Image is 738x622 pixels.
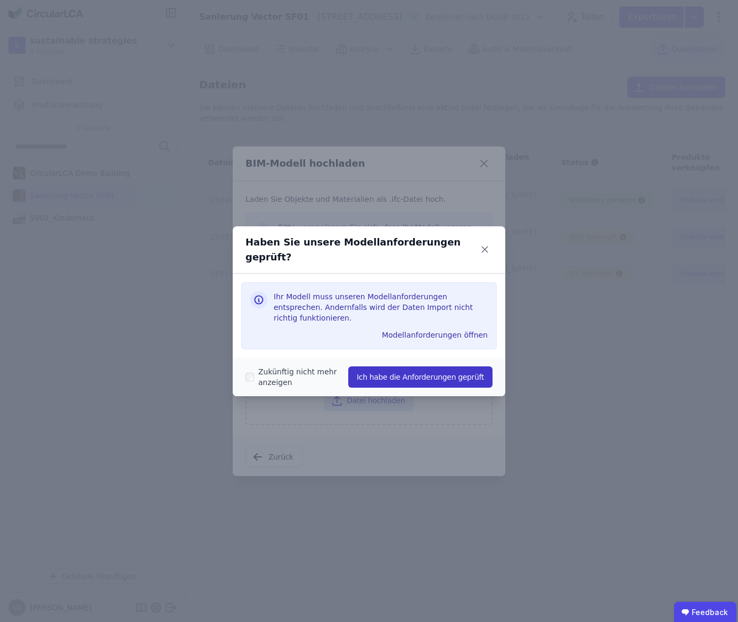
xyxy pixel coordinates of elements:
[348,366,493,388] button: Ich habe die Anforderungen geprüft
[245,235,477,265] div: Haben Sie unsere Modellanforderungen geprüft?
[274,291,488,323] h3: Ihr Modell muss unseren Modellanforderungen entsprechen. Andernfalls wird der Daten Import nicht ...
[254,366,348,388] label: Zukünftig nicht mehr anzeigen
[378,326,492,343] button: Modellanforderungen öffnen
